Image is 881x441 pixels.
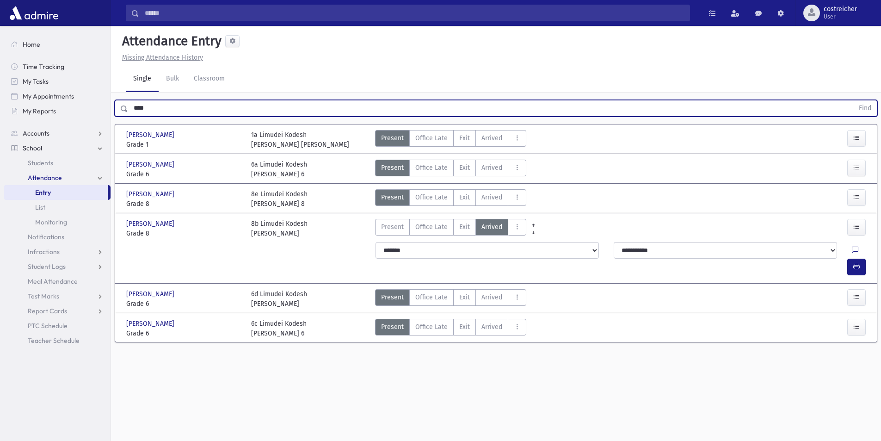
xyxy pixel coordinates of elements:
a: Classroom [186,66,232,92]
span: Exit [459,163,470,173]
a: Student Logs [4,259,111,274]
a: My Appointments [4,89,111,104]
span: [PERSON_NAME] [126,289,176,299]
span: Time Tracking [23,62,64,71]
span: Students [28,159,53,167]
a: Monitoring [4,215,111,230]
a: PTC Schedule [4,318,111,333]
a: Teacher Schedule [4,333,111,348]
span: Grade 6 [126,169,242,179]
span: Report Cards [28,307,67,315]
h5: Attendance Entry [118,33,222,49]
a: List [4,200,111,215]
div: AttTypes [375,219,526,238]
span: Office Late [415,222,448,232]
a: Meal Attendance [4,274,111,289]
a: Students [4,155,111,170]
a: Notifications [4,230,111,244]
span: Grade 8 [126,229,242,238]
span: Meal Attendance [28,277,78,286]
span: PTC Schedule [28,322,68,330]
div: AttTypes [375,189,526,209]
span: Student Logs [28,262,66,271]
span: Monitoring [35,218,67,226]
span: costreicher [824,6,857,13]
span: Arrived [481,193,502,202]
a: Single [126,66,159,92]
span: Exit [459,292,470,302]
span: Accounts [23,129,49,137]
span: Present [381,322,404,332]
span: Present [381,222,404,232]
a: School [4,141,111,155]
span: Office Late [415,163,448,173]
a: Attendance [4,170,111,185]
span: Exit [459,133,470,143]
span: Home [23,40,40,49]
a: Infractions [4,244,111,259]
div: AttTypes [375,160,526,179]
div: 8b Limudei Kodesh [PERSON_NAME] [251,219,308,238]
span: Office Late [415,292,448,302]
span: My Tasks [23,77,49,86]
img: AdmirePro [7,4,61,22]
span: My Reports [23,107,56,115]
span: [PERSON_NAME] [126,160,176,169]
span: Teacher Schedule [28,336,80,345]
a: Accounts [4,126,111,141]
span: Present [381,163,404,173]
div: 1a Limudei Kodesh [PERSON_NAME] [PERSON_NAME] [251,130,349,149]
span: Arrived [481,133,502,143]
span: Grade 6 [126,299,242,309]
span: Test Marks [28,292,59,300]
a: Time Tracking [4,59,111,74]
div: AttTypes [375,319,526,338]
span: Office Late [415,133,448,143]
div: AttTypes [375,130,526,149]
div: 6d Limudei Kodesh [PERSON_NAME] [251,289,307,309]
span: Present [381,133,404,143]
div: AttTypes [375,289,526,309]
div: 8e Limudei Kodesh [PERSON_NAME] 8 [251,189,308,209]
a: Bulk [159,66,186,92]
span: [PERSON_NAME] [126,219,176,229]
span: User [824,13,857,20]
span: School [23,144,42,152]
span: List [35,203,45,211]
span: Entry [35,188,51,197]
a: Missing Attendance History [118,54,203,62]
a: My Tasks [4,74,111,89]
span: Arrived [481,292,502,302]
span: Arrived [481,163,502,173]
span: Exit [459,222,470,232]
input: Search [139,5,690,21]
span: Office Late [415,193,448,202]
div: 6a Limudei Kodesh [PERSON_NAME] 6 [251,160,307,179]
span: Grade 1 [126,140,242,149]
a: Test Marks [4,289,111,304]
div: 6c Limudei Kodesh [PERSON_NAME] 6 [251,319,307,338]
span: Grade 6 [126,329,242,338]
span: Grade 8 [126,199,242,209]
span: Infractions [28,248,60,256]
span: Exit [459,193,470,202]
a: Report Cards [4,304,111,318]
a: Home [4,37,111,52]
span: [PERSON_NAME] [126,130,176,140]
span: Attendance [28,174,62,182]
a: Entry [4,185,108,200]
span: [PERSON_NAME] [126,319,176,329]
span: My Appointments [23,92,74,100]
span: Office Late [415,322,448,332]
a: My Reports [4,104,111,118]
span: [PERSON_NAME] [126,189,176,199]
span: Present [381,292,404,302]
span: Present [381,193,404,202]
span: Arrived [481,322,502,332]
span: Notifications [28,233,64,241]
span: Exit [459,322,470,332]
span: Arrived [481,222,502,232]
u: Missing Attendance History [122,54,203,62]
button: Find [853,100,877,116]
